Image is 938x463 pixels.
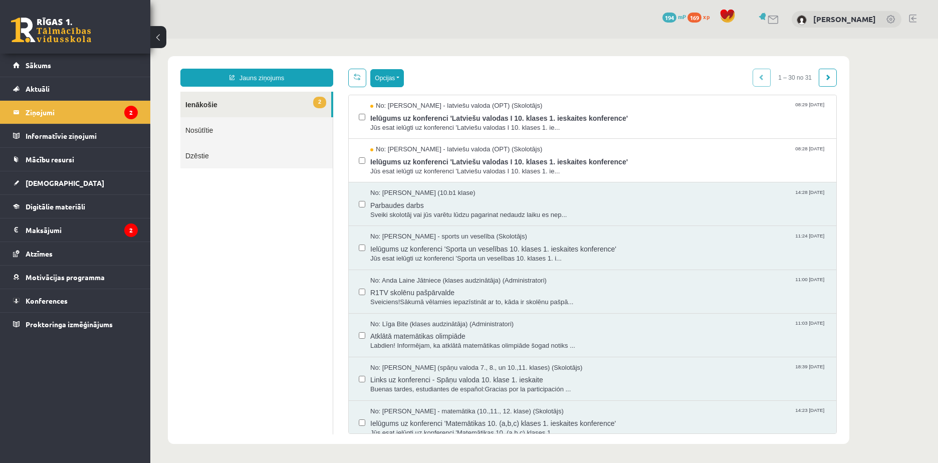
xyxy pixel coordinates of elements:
[26,320,113,329] span: Proktoringa izmēģinājums
[13,195,138,218] a: Digitālie materiāli
[220,247,676,259] span: R1TV skolēnu pašpārvalde
[13,101,138,124] a: Ziņojumi2
[13,218,138,242] a: Maksājumi2
[13,148,138,171] a: Mācību resursi
[124,106,138,119] i: 2
[26,296,68,305] span: Konferences
[220,106,676,137] a: No: [PERSON_NAME] - latviešu valoda (OPT) (Skolotājs) 08:28 [DATE] Ielūgums uz konferenci 'Latvie...
[220,238,676,269] a: No: Anda Laine Jātniece (klases audzinātāja) (Administratori) 11:00 [DATE] R1TV skolēnu pašpārval...
[643,281,676,289] span: 11:03 [DATE]
[220,193,377,203] span: No: [PERSON_NAME] - sports un veselība (Skolotājs)
[220,390,676,399] span: Jūs esat ielūgti uz konferenci 'Matemātikas 10. (a,b,c) klases 1. ...
[662,13,686,21] a: 194 mP
[163,58,176,70] span: 2
[13,289,138,312] a: Konferences
[220,238,396,247] span: No: Anda Laine Jātniece (klases audzinātāja) (Administratori)
[26,178,104,187] span: [DEMOGRAPHIC_DATA]
[26,101,138,124] legend: Ziņojumi
[26,84,50,93] span: Aktuāli
[220,368,413,378] span: No: [PERSON_NAME] - matemātika (10.,11., 12. klase) (Skolotājs)
[26,61,51,70] span: Sākums
[11,18,91,43] a: Rīgas 1. Tālmācības vidusskola
[220,281,363,291] span: No: Līga Bite (klases audzinātāja) (Administratori)
[643,193,676,201] span: 11:24 [DATE]
[13,242,138,265] a: Atzīmes
[703,13,710,21] span: xp
[220,116,676,128] span: Ielūgums uz konferenci 'Latviešu valodas I 10. klases 1. ieskaites konference'
[220,72,676,85] span: Ielūgums uz konferenci 'Latviešu valodas I 10. klases 1. ieskaites konference'
[220,259,676,269] span: Sveiciens!Sākumā vēlamies iepazīstināt ar to, kāda ir skolēnu pašpā...
[220,346,676,356] span: Buenas tardes, estudiantes de español:Gracias por la participación ...
[643,63,676,70] span: 08:29 [DATE]
[620,30,669,48] span: 1 – 30 no 31
[30,79,182,104] a: Nosūtītie
[124,223,138,237] i: 2
[220,172,676,181] span: Sveiki skolotāj vai jūs varētu lūdzu pagarinat nedaudz laiku es nep...
[220,325,676,356] a: No: [PERSON_NAME] (spāņu valoda 7., 8., un 10.,11. klases) (Skolotājs) 18:39 [DATE] Links uz konf...
[662,13,676,23] span: 194
[678,13,686,21] span: mP
[643,150,676,157] span: 14:28 [DATE]
[13,77,138,100] a: Aktuāli
[26,273,105,282] span: Motivācijas programma
[13,266,138,289] a: Motivācijas programma
[220,150,676,181] a: No: [PERSON_NAME] (10.b1 klase) 14:28 [DATE] Parbaudes darbs Sveiki skolotāj vai jūs varētu lūdzu...
[26,218,138,242] legend: Maksājumi
[30,53,181,79] a: 2Ienākošie
[643,368,676,376] span: 14:23 [DATE]
[220,31,254,49] button: Opcijas
[220,128,676,138] span: Jūs esat ielūgti uz konferenci 'Latviešu valodas I 10. klases 1. ie...
[687,13,701,23] span: 169
[687,13,715,21] a: 169 xp
[220,377,676,390] span: Ielūgums uz konferenci 'Matemātikas 10. (a,b,c) klases 1. ieskaites konference'
[220,215,676,225] span: Jūs esat ielūgti uz konferenci 'Sporta un veselības 10. klases 1. i...
[220,334,676,346] span: Links uz konferenci - Spāņu valoda 10. klase 1. ieskaite
[220,193,676,224] a: No: [PERSON_NAME] - sports un veselība (Skolotājs) 11:24 [DATE] Ielūgums uz konferenci 'Sporta un...
[13,313,138,336] a: Proktoringa izmēģinājums
[797,15,807,25] img: Žaklīna Janemane
[220,106,392,116] span: No: [PERSON_NAME] - latviešu valoda (OPT) (Skolotājs)
[220,281,676,312] a: No: Līga Bite (klases audzinātāja) (Administratori) 11:03 [DATE] Atklātā matemātikas olimpiāde La...
[30,104,182,130] a: Dzēstie
[26,124,138,147] legend: Informatīvie ziņojumi
[26,155,74,164] span: Mācību resursi
[643,106,676,114] span: 08:28 [DATE]
[813,14,876,24] a: [PERSON_NAME]
[220,325,432,334] span: No: [PERSON_NAME] (spāņu valoda 7., 8., un 10.,11. klases) (Skolotājs)
[220,85,676,94] span: Jūs esat ielūgti uz konferenci 'Latviešu valodas I 10. klases 1. ie...
[220,150,325,159] span: No: [PERSON_NAME] (10.b1 klase)
[13,171,138,194] a: [DEMOGRAPHIC_DATA]
[30,30,183,48] a: Jauns ziņojums
[13,54,138,77] a: Sākums
[220,63,676,94] a: No: [PERSON_NAME] - latviešu valoda (OPT) (Skolotājs) 08:29 [DATE] Ielūgums uz konferenci 'Latvie...
[26,202,85,211] span: Digitālie materiāli
[220,303,676,312] span: Labdien! Informējam, ka atklātā matemātikas olimpiāde šogad notiks ...
[643,238,676,245] span: 11:00 [DATE]
[220,290,676,303] span: Atklātā matemātikas olimpiāde
[220,159,676,172] span: Parbaudes darbs
[220,63,392,72] span: No: [PERSON_NAME] - latviešu valoda (OPT) (Skolotājs)
[220,368,676,399] a: No: [PERSON_NAME] - matemātika (10.,11., 12. klase) (Skolotājs) 14:23 [DATE] Ielūgums uz konferen...
[643,325,676,332] span: 18:39 [DATE]
[26,249,53,258] span: Atzīmes
[220,203,676,215] span: Ielūgums uz konferenci 'Sporta un veselības 10. klases 1. ieskaites konference'
[13,124,138,147] a: Informatīvie ziņojumi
